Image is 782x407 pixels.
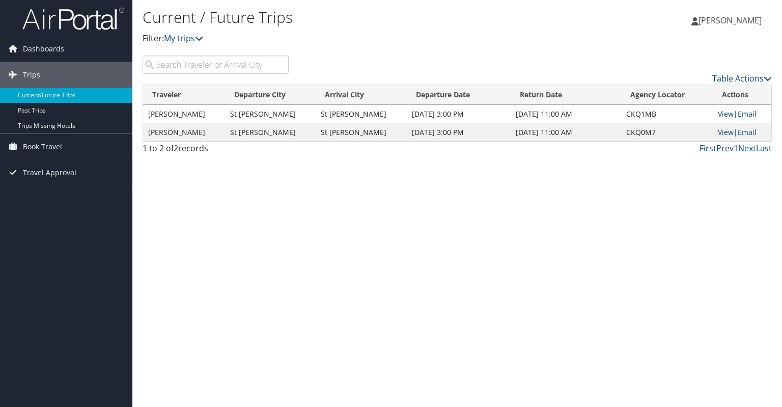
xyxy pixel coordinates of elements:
[143,32,562,45] p: Filter:
[716,143,734,154] a: Prev
[316,105,407,123] td: St [PERSON_NAME]
[225,85,316,105] th: Departure City: activate to sort column ascending
[713,105,771,123] td: |
[738,143,756,154] a: Next
[713,85,771,105] th: Actions
[699,15,762,26] span: [PERSON_NAME]
[712,73,772,84] a: Table Actions
[23,62,40,88] span: Trips
[511,85,621,105] th: Return Date: activate to sort column ascending
[23,134,62,159] span: Book Travel
[511,123,621,142] td: [DATE] 11:00 AM
[316,85,407,105] th: Arrival City: activate to sort column ascending
[718,127,734,137] a: View
[143,123,225,142] td: [PERSON_NAME]
[407,123,511,142] td: [DATE] 3:00 PM
[225,123,316,142] td: St [PERSON_NAME]
[23,36,64,62] span: Dashboards
[621,123,713,142] td: CKQ0M7
[713,123,771,142] td: |
[143,56,289,74] input: Search Traveler or Arrival City
[164,33,203,44] a: My trips
[734,143,738,154] a: 1
[700,143,716,154] a: First
[225,105,316,123] td: St [PERSON_NAME]
[738,109,757,119] a: Email
[621,85,713,105] th: Agency Locator: activate to sort column ascending
[621,105,713,123] td: CKQ1MB
[407,105,511,123] td: [DATE] 3:00 PM
[23,160,76,185] span: Travel Approval
[407,85,511,105] th: Departure Date: activate to sort column descending
[143,7,562,28] h1: Current / Future Trips
[174,143,178,154] span: 2
[143,105,225,123] td: [PERSON_NAME]
[756,143,772,154] a: Last
[691,5,772,36] a: [PERSON_NAME]
[143,85,225,105] th: Traveler: activate to sort column ascending
[22,7,124,31] img: airportal-logo.png
[143,142,289,159] div: 1 to 2 of records
[511,105,621,123] td: [DATE] 11:00 AM
[738,127,757,137] a: Email
[316,123,407,142] td: St [PERSON_NAME]
[718,109,734,119] a: View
